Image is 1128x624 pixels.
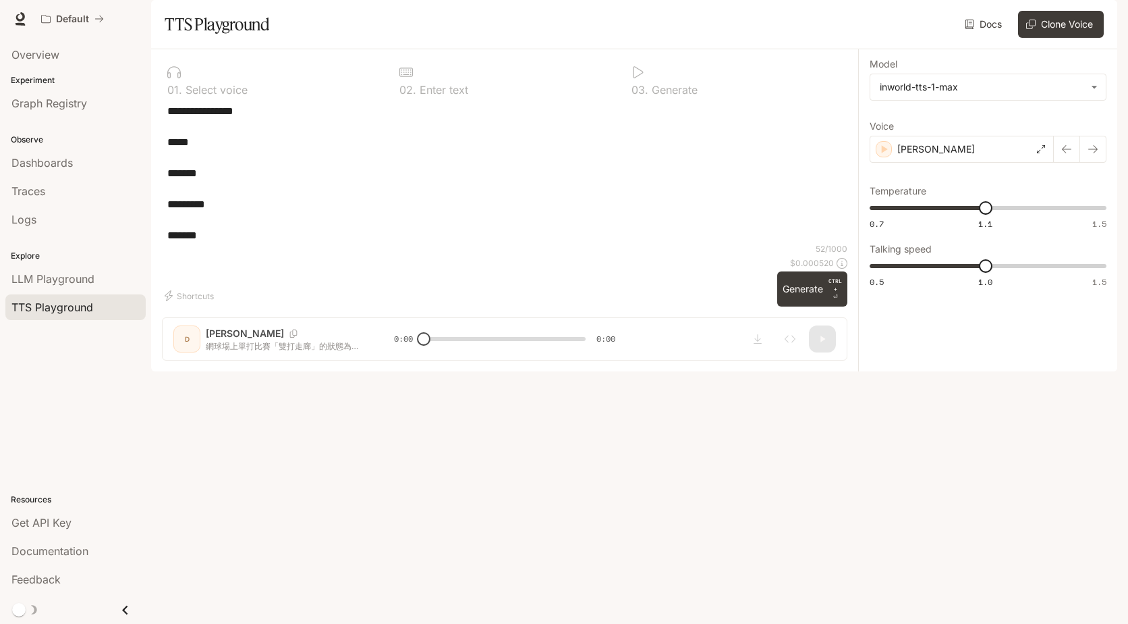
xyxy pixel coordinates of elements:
p: Enter text [416,84,468,95]
span: 1.5 [1092,218,1106,230]
p: 0 2 . [399,84,416,95]
p: ⏎ [828,277,842,301]
p: Default [56,14,89,25]
p: CTRL + [828,277,842,293]
button: Shortcuts [162,285,219,307]
p: 0 3 . [631,84,648,95]
p: Talking speed [870,244,932,254]
h1: TTS Playground [165,11,269,38]
span: 1.5 [1092,276,1106,288]
p: Temperature [870,186,926,196]
div: inworld-tts-1-max [880,80,1084,94]
span: 0.7 [870,218,884,230]
p: Voice [870,122,894,131]
button: All workspaces [35,5,110,32]
p: [PERSON_NAME] [897,142,975,156]
p: 0 1 . [167,84,182,95]
span: 1.1 [978,218,992,230]
span: 0.5 [870,276,884,288]
button: Clone Voice [1018,11,1104,38]
div: inworld-tts-1-max [870,74,1106,100]
a: Docs [962,11,1007,38]
p: Select voice [182,84,248,95]
span: 1.0 [978,276,992,288]
button: GenerateCTRL +⏎ [777,271,847,307]
p: Generate [648,84,698,95]
p: Model [870,59,897,69]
